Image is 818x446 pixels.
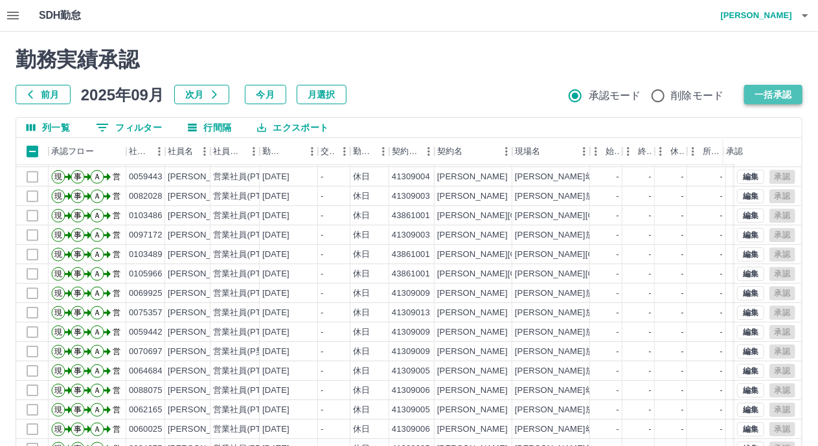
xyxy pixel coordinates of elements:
[350,138,389,165] div: 勤務区分
[93,328,101,337] text: Ａ
[168,190,238,203] div: [PERSON_NAME]
[392,229,430,241] div: 41309003
[681,326,684,339] div: -
[515,190,653,203] div: [PERSON_NAME]放課後児童クラブ
[437,423,508,436] div: [PERSON_NAME]
[617,365,619,377] div: -
[720,210,723,222] div: -
[589,88,641,104] span: 承認モード
[93,347,101,356] text: Ａ
[720,326,723,339] div: -
[437,346,508,358] div: [PERSON_NAME]
[262,326,290,339] div: [DATE]
[720,190,723,203] div: -
[720,287,723,300] div: -
[129,307,163,319] div: 0075357
[720,229,723,241] div: -
[262,190,290,203] div: [DATE]
[681,307,684,319] div: -
[321,404,323,416] div: -
[392,138,419,165] div: 契約コード
[129,404,163,416] div: 0062165
[392,326,430,339] div: 41309009
[129,423,163,436] div: 0060025
[392,268,430,280] div: 43861001
[737,364,764,378] button: 編集
[649,423,652,436] div: -
[497,142,516,161] button: メニュー
[392,423,430,436] div: 41309006
[353,346,370,358] div: 休日
[649,249,652,261] div: -
[515,210,760,222] div: [PERSON_NAME][GEOGRAPHIC_DATA]放課後児童クラブ施設
[720,404,723,416] div: -
[113,230,120,240] text: 営
[737,189,764,203] button: 編集
[177,118,242,137] button: 行間隔
[213,423,281,436] div: 営業社員(PT契約)
[512,138,590,165] div: 現場名
[321,268,323,280] div: -
[321,346,323,358] div: -
[437,210,597,222] div: [PERSON_NAME][GEOGRAPHIC_DATA]
[617,249,619,261] div: -
[113,308,120,317] text: 営
[168,287,238,300] div: [PERSON_NAME]
[437,249,597,261] div: [PERSON_NAME][GEOGRAPHIC_DATA]
[389,138,435,165] div: 契約コード
[392,404,430,416] div: 41309005
[737,325,764,339] button: 編集
[374,142,393,161] button: メニュー
[113,289,120,298] text: 営
[93,386,101,395] text: Ａ
[353,190,370,203] div: 休日
[93,308,101,317] text: Ａ
[622,138,655,165] div: 終業
[435,138,512,165] div: 契約名
[737,170,764,184] button: 編集
[672,88,724,104] span: 削除モード
[321,171,323,183] div: -
[726,138,743,165] div: 承認
[262,385,290,397] div: [DATE]
[419,142,438,161] button: メニュー
[353,365,370,377] div: 休日
[262,210,290,222] div: [DATE]
[670,138,685,165] div: 休憩
[93,289,101,298] text: Ａ
[681,385,684,397] div: -
[113,405,120,414] text: 営
[213,365,281,377] div: 営業社員(PT契約)
[213,190,281,203] div: 営業社員(PT契約)
[49,138,126,165] div: 承認フロー
[74,328,82,337] text: 事
[74,347,82,356] text: 事
[617,229,619,241] div: -
[720,385,723,397] div: -
[74,230,82,240] text: 事
[318,138,350,165] div: 交通費
[93,172,101,181] text: Ａ
[515,326,653,339] div: [PERSON_NAME]放課後児童クラブ
[168,423,238,436] div: [PERSON_NAME]
[168,307,238,319] div: [PERSON_NAME]
[437,307,508,319] div: [PERSON_NAME]
[168,326,238,339] div: [PERSON_NAME]
[515,365,653,377] div: [PERSON_NAME]放課後児童クラブ
[681,365,684,377] div: -
[174,85,229,104] button: 次月
[681,268,684,280] div: -
[126,138,165,165] div: 社員番号
[113,386,120,395] text: 営
[649,404,652,416] div: -
[51,138,94,165] div: 承認フロー
[720,268,723,280] div: -
[54,269,62,278] text: 現
[617,171,619,183] div: -
[437,138,462,165] div: 契約名
[353,249,370,261] div: 休日
[649,346,652,358] div: -
[681,287,684,300] div: -
[515,229,653,241] div: [PERSON_NAME]放課後児童クラブ
[213,385,281,397] div: 営業社員(PT契約)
